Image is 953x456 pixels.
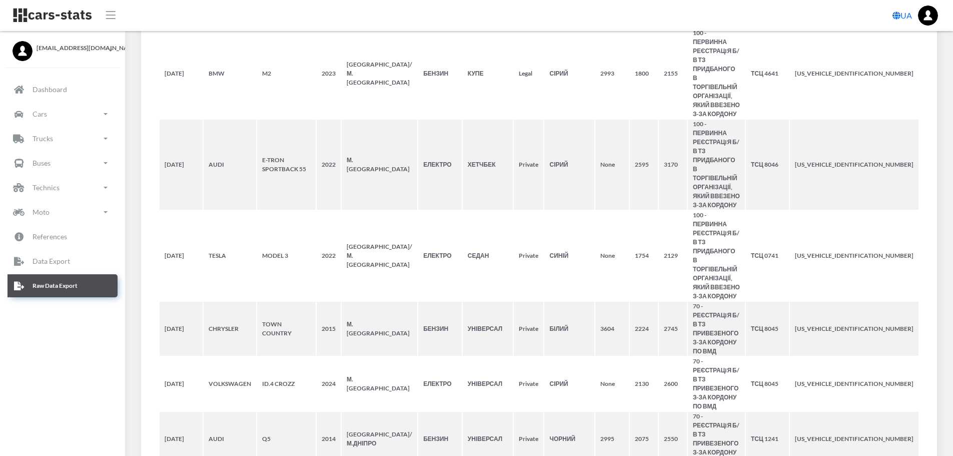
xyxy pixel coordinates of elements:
th: М.[GEOGRAPHIC_DATA] [342,302,417,356]
th: TOWN COUNTRY [257,302,316,356]
th: 2155 [659,29,687,119]
th: СІРИЙ [544,120,594,210]
th: ID.4 CROZZ [257,357,316,411]
a: References [8,225,118,248]
th: ХЕТЧБЕК [463,120,513,210]
th: КУПЕ [463,29,513,119]
th: 2023 [317,29,341,119]
a: Cars [8,103,118,126]
th: ТСЦ 8046 [746,120,789,210]
th: 100 - ПЕРВИННА РЕЄСТРАЦIЯ Б/В ТЗ ПРИДБАНОГО В ТОРГІВЕЛЬНІЙ ОРГАНІЗАЦІЇ, ЯКИЙ ВВЕЗЕНО З-ЗА КОРДОНУ [688,120,745,210]
th: [DATE] [160,357,203,411]
a: UA [888,6,916,26]
a: [EMAIL_ADDRESS][DOMAIN_NAME] [13,41,113,53]
th: 1800 [630,29,658,119]
th: БЕНЗИН [418,29,462,119]
th: None [595,120,629,210]
th: BMW [204,29,256,119]
p: Buses [33,157,51,169]
a: Buses [8,152,118,175]
th: М.[GEOGRAPHIC_DATA] [342,120,417,210]
th: СІРИЙ [544,29,594,119]
th: БІЛИЙ [544,302,594,356]
th: [GEOGRAPHIC_DATA]/М.[GEOGRAPHIC_DATA] [342,211,417,301]
th: MODEL 3 [257,211,316,301]
th: СІРИЙ [544,357,594,411]
th: [DATE] [160,302,203,356]
th: 2022 [317,120,341,210]
p: Raw Data Export [33,280,78,291]
th: [US_VEHICLE_IDENTIFICATION_NUMBER] [790,302,918,356]
th: [DATE] [160,211,203,301]
th: 2022 [317,211,341,301]
a: Trucks [8,127,118,150]
th: Legal [514,29,543,119]
th: Private [514,357,543,411]
th: Private [514,302,543,356]
th: УНІВЕРСАЛ [463,357,513,411]
th: 2745 [659,302,687,356]
th: 2015 [317,302,341,356]
th: БЕНЗИН [418,302,462,356]
th: 70 - РЕЄСТРАЦIЯ Б/В ТЗ ПРИВЕЗЕНОГО З-ЗА КОРДОНУ ПО ВМД [688,302,745,356]
a: Moto [8,201,118,224]
th: [GEOGRAPHIC_DATA]/М.[GEOGRAPHIC_DATA] [342,29,417,119]
th: Private [514,211,543,301]
th: 2993 [595,29,629,119]
th: 100 - ПЕРВИННА РЕЄСТРАЦIЯ Б/В ТЗ ПРИДБАНОГО В ТОРГІВЕЛЬНІЙ ОРГАНІЗАЦІЇ, ЯКИЙ ВВЕЗЕНО З-ЗА КОРДОНУ [688,211,745,301]
th: [US_VEHICLE_IDENTIFICATION_NUMBER] [790,357,918,411]
p: Trucks [33,132,53,145]
th: УНІВЕРСАЛ [463,302,513,356]
p: Technics [33,181,60,194]
th: 3604 [595,302,629,356]
th: ТСЦ 8045 [746,302,789,356]
th: [DATE] [160,29,203,119]
th: [DATE] [160,120,203,210]
th: 2130 [630,357,658,411]
th: [US_VEHICLE_IDENTIFICATION_NUMBER] [790,120,918,210]
th: E-TRON SPORTBACK 55 [257,120,316,210]
th: Private [514,120,543,210]
a: Technics [8,176,118,199]
th: ТСЦ 4641 [746,29,789,119]
th: ТСЦ 8045 [746,357,789,411]
th: 100 - ПЕРВИННА РЕЄСТРАЦIЯ Б/В ТЗ ПРИДБАНОГО В ТОРГІВЕЛЬНІЙ ОРГАНІЗАЦІЇ, ЯКИЙ ВВЕЗЕНО З-ЗА КОРДОНУ [688,29,745,119]
th: CHRYSLER [204,302,256,356]
p: References [33,230,67,243]
th: 2129 [659,211,687,301]
th: AUDI [204,120,256,210]
th: ЕЛЕКТРО [418,211,462,301]
th: TESLA [204,211,256,301]
th: None [595,357,629,411]
th: М.[GEOGRAPHIC_DATA] [342,357,417,411]
th: [US_VEHICLE_IDENTIFICATION_NUMBER] [790,211,918,301]
p: Data Export [33,255,70,267]
th: 2595 [630,120,658,210]
th: 1754 [630,211,658,301]
a: Raw Data Export [8,274,118,297]
p: Moto [33,206,50,218]
th: 2600 [659,357,687,411]
th: СЕДАН [463,211,513,301]
th: VOLKSWAGEN [204,357,256,411]
th: 3170 [659,120,687,210]
th: СИНІЙ [544,211,594,301]
th: None [595,211,629,301]
p: Cars [33,108,47,120]
th: 2224 [630,302,658,356]
th: M2 [257,29,316,119]
img: ... [918,6,938,26]
th: ТСЦ 0741 [746,211,789,301]
th: ЕЛЕКТРО [418,120,462,210]
th: 70 - РЕЄСТРАЦIЯ Б/В ТЗ ПРИВЕЗЕНОГО З-ЗА КОРДОНУ ПО ВМД [688,357,745,411]
th: [US_VEHICLE_IDENTIFICATION_NUMBER] [790,29,918,119]
a: Data Export [8,250,118,273]
a: Dashboard [8,78,118,101]
span: [EMAIL_ADDRESS][DOMAIN_NAME] [37,44,113,53]
th: 2024 [317,357,341,411]
th: ЕЛЕКТРО [418,357,462,411]
p: Dashboard [33,83,67,96]
img: navbar brand [13,8,93,23]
